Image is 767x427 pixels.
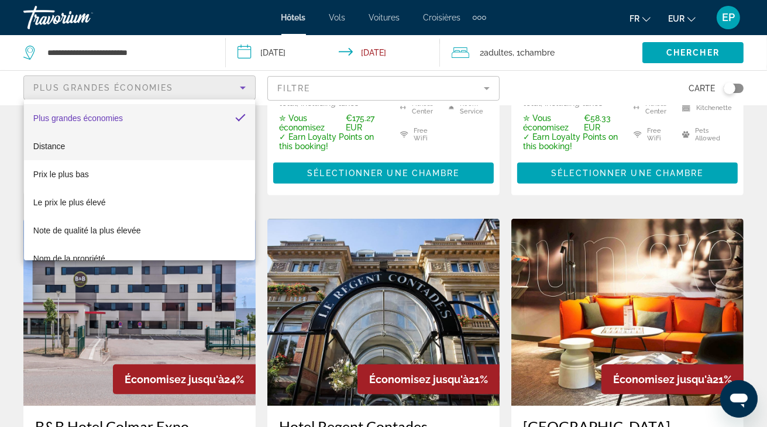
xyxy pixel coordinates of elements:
span: Nom de la propriété [33,254,105,263]
iframe: Bouton de lancement de la fenêtre de messagerie [720,380,758,418]
span: Prix le plus bas [33,170,89,179]
span: Distance [33,142,65,151]
span: Note de qualité la plus élevée [33,226,141,235]
span: Le prix le plus élevé [33,198,106,207]
span: Plus grandes économies [33,113,123,123]
div: Sort by [24,99,255,260]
